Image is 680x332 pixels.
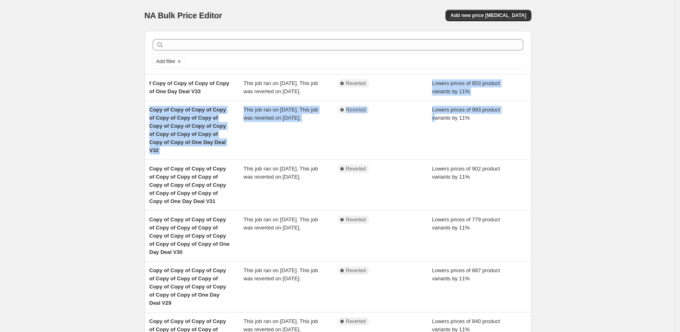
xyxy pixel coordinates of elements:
[432,107,500,121] span: Lowers prices of 993 product variants by 11%
[346,318,366,325] span: Reverted
[149,80,229,94] span: f Copy of Copy of Copy of Copy of One Day Deal V33
[149,166,226,204] span: Copy of Copy of Copy of Copy of Copy of Copy of Copy of Copy of Copy of Copy of Copy of Copy of C...
[346,166,366,172] span: Reverted
[153,57,185,66] button: Add filter
[346,80,366,87] span: Reverted
[243,80,318,94] span: This job ran on [DATE]. This job was reverted on [DATE].
[445,10,531,21] button: Add new price [MEDICAL_DATA]
[145,11,222,20] span: NA Bulk Price Editor
[149,216,230,255] span: Copy of Copy of Copy of Copy of Copy of Copy of Copy of Copy of Copy of Copy of Copy of Copy of C...
[346,267,366,274] span: Reverted
[243,166,318,180] span: This job ran on [DATE]. This job was reverted on [DATE].
[149,107,226,153] span: Copy of Copy of Copy of Copy of Copy of Copy of Copy of Copy of Copy of Copy of Copy of Copy of C...
[156,58,175,65] span: Add filter
[243,216,318,231] span: This job ran on [DATE]. This job was reverted on [DATE].
[432,166,500,180] span: Lowers prices of 902 product variants by 11%
[149,267,226,306] span: Copy of Copy of Copy of Copy of Copy of Copy of Copy of Copy of Copy of Copy of Copy of Copy of C...
[432,216,500,231] span: Lowers prices of 779 product variants by 11%
[243,267,318,282] span: This job ran on [DATE]. This job was reverted on [DATE].
[432,267,500,282] span: Lowers prices of 887 product variants by 11%
[346,107,366,113] span: Reverted
[432,80,500,94] span: Lowers prices of 853 product variants by 11%
[450,12,526,19] span: Add new price [MEDICAL_DATA]
[346,216,366,223] span: Reverted
[243,107,318,121] span: This job ran on [DATE]. This job was reverted on [DATE].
